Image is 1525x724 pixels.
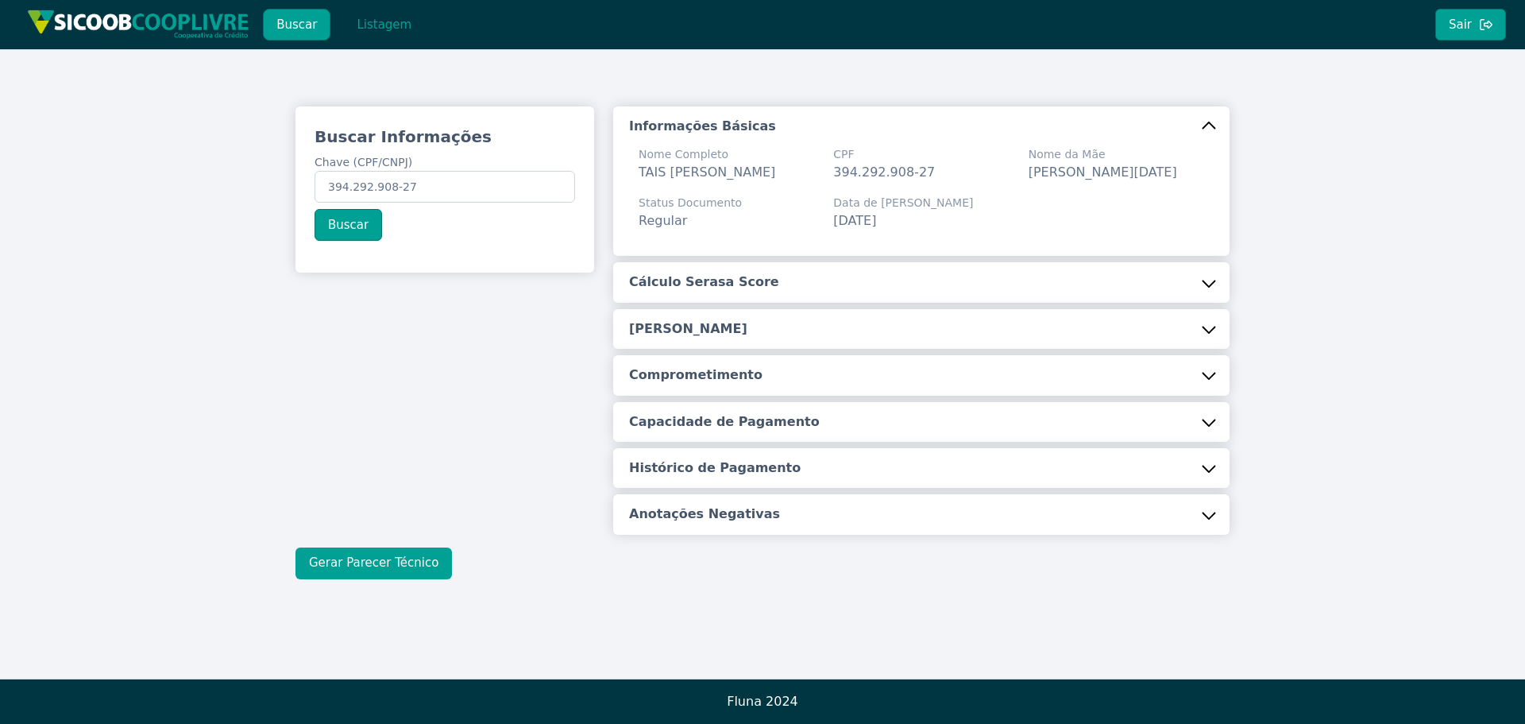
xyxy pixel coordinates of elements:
[1435,9,1506,41] button: Sair
[1029,146,1177,163] span: Nome da Mãe
[629,459,801,477] h5: Histórico de Pagamento
[833,213,876,228] span: [DATE]
[639,213,687,228] span: Regular
[629,320,747,338] h5: [PERSON_NAME]
[833,146,935,163] span: CPF
[613,402,1230,442] button: Capacidade de Pagamento
[613,106,1230,146] button: Informações Básicas
[639,146,775,163] span: Nome Completo
[315,126,575,148] h3: Buscar Informações
[629,273,779,291] h5: Cálculo Serasa Score
[613,355,1230,395] button: Comprometimento
[613,494,1230,534] button: Anotações Negativas
[343,9,425,41] button: Listagem
[613,262,1230,302] button: Cálculo Serasa Score
[833,195,973,211] span: Data de [PERSON_NAME]
[315,156,412,168] span: Chave (CPF/CNPJ)
[315,209,382,241] button: Buscar
[833,165,935,180] span: 394.292.908-27
[263,9,330,41] button: Buscar
[629,366,762,384] h5: Comprometimento
[295,548,452,579] button: Gerar Parecer Técnico
[629,118,776,135] h5: Informações Básicas
[1029,165,1177,180] span: [PERSON_NAME][DATE]
[613,309,1230,349] button: [PERSON_NAME]
[629,505,780,523] h5: Anotações Negativas
[727,694,798,709] span: Fluna 2024
[629,413,820,431] h5: Capacidade de Pagamento
[639,165,775,180] span: TAIS [PERSON_NAME]
[315,171,575,203] input: Chave (CPF/CNPJ)
[639,195,742,211] span: Status Documento
[27,10,249,39] img: img/sicoob_cooplivre.png
[613,448,1230,488] button: Histórico de Pagamento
